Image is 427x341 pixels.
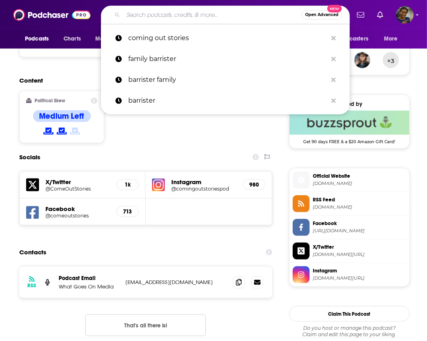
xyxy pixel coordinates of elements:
span: Get 90 days FREE & a $20 Amazon Gift Card! [289,135,409,144]
img: casperoliverVO [354,52,370,68]
span: Podcasts [25,33,49,45]
a: coming out stories [101,28,350,49]
h5: Instagram [171,178,236,186]
button: open menu [19,31,59,47]
img: Buzzsprout Deal: Get 90 days FREE & a $20 Amazon Gift Card! [289,111,409,135]
a: @comingoutstoriespod [171,186,236,192]
button: Claim This Podcast [289,306,410,322]
h2: Contacts [19,245,46,260]
a: Facebook[URL][DOMAIN_NAME] [293,219,406,236]
a: Show notifications dropdown [354,8,367,22]
span: instagram.com/comingoutstoriespod [313,275,406,281]
h5: 713 [123,208,132,215]
span: comingoutstoriespodcast.com [313,181,406,187]
h2: Political Skew [35,98,66,104]
p: family barrister [128,49,327,69]
a: Official Website[DOMAIN_NAME] [293,172,406,189]
a: Buzzsprout Deal: Get 90 days FREE & a $20 Amazon Gift Card! [289,111,409,144]
span: Monitoring [95,33,124,45]
img: User Profile [396,6,414,24]
a: Show notifications dropdown [374,8,386,22]
p: Podcast Email [59,275,119,282]
button: Nothing here. [85,315,206,336]
img: iconImage [152,179,165,191]
span: Do you host or manage this podcast? [289,325,410,331]
span: Official Website [313,173,406,180]
span: New [327,5,342,12]
a: @comeoutstories [45,213,110,219]
h2: Socials [19,150,40,165]
p: [EMAIL_ADDRESS][DOMAIN_NAME] [125,279,226,286]
span: More [384,33,398,45]
span: X/Twitter [313,244,406,251]
h5: 1k [123,181,132,188]
h5: 980 [250,181,259,188]
p: barrister family [128,69,327,90]
button: +3 [383,52,399,68]
span: feeds.buzzsprout.com [313,204,406,210]
p: What Goes On Media [59,283,119,290]
span: https://www.facebook.com/comeoutstories [313,228,406,234]
a: @ComeOutStories [45,186,110,192]
h5: X/Twitter [45,178,110,186]
a: barrister [101,90,350,111]
div: Claim and edit this page to your liking. [289,325,410,338]
span: Charts [64,33,81,45]
input: Search podcasts, credits, & more... [123,8,302,21]
a: Instagram[DOMAIN_NAME][URL] [293,266,406,283]
a: X/Twitter[DOMAIN_NAME][URL] [293,243,406,260]
h2: Content [19,77,266,84]
h5: Facebook [45,205,110,213]
button: open menu [378,31,408,47]
span: twitter.com/ComeOutStories [313,252,406,258]
span: Open Advanced [305,13,339,17]
button: Show profile menu [396,6,414,24]
a: barrister family [101,69,350,90]
p: barrister [128,90,327,111]
span: Facebook [313,220,406,227]
img: Podchaser - Follow, Share and Rate Podcasts [13,7,90,22]
button: open menu [90,31,134,47]
h3: RSS [27,282,36,289]
h4: Medium Left [39,111,84,121]
button: Open AdvancedNew [302,10,342,20]
span: RSS Feed [313,196,406,203]
span: Instagram [313,267,406,274]
a: RSS Feed[DOMAIN_NAME] [293,195,406,212]
div: Search podcasts, credits, & more... [101,6,350,24]
p: coming out stories [128,28,327,49]
a: family barrister [101,49,350,69]
a: Charts [58,31,86,47]
span: Logged in as sabrinajohnson [396,6,414,24]
button: open menu [324,31,380,47]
